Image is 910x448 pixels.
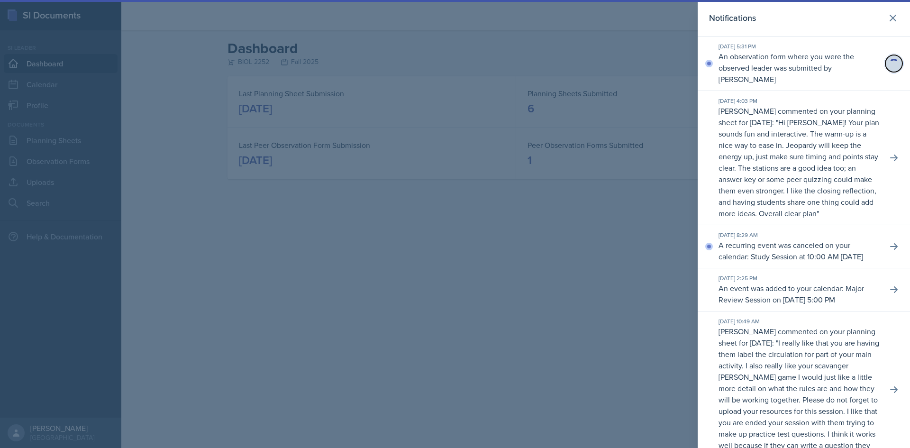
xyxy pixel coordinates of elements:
[719,42,880,51] div: [DATE] 5:31 PM
[719,274,880,283] div: [DATE] 2:25 PM
[719,51,880,85] p: An observation form where you were the observed leader was submitted by [PERSON_NAME]
[719,97,880,105] div: [DATE] 4:03 PM
[719,317,880,326] div: [DATE] 10:49 AM
[719,239,880,262] p: A recurring event was canceled on your calendar: Study Session at 10:00 AM [DATE]
[709,11,756,25] h2: Notifications
[719,117,879,219] p: Hi [PERSON_NAME]! Your plan sounds fun and interactive. The warm-up is a nice way to ease in. Jeo...
[719,105,880,219] p: [PERSON_NAME] commented on your planning sheet for [DATE]: " "
[719,283,880,305] p: An event was added to your calendar: Major Review Session on [DATE] 5:00 PM
[719,231,880,239] div: [DATE] 8:29 AM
